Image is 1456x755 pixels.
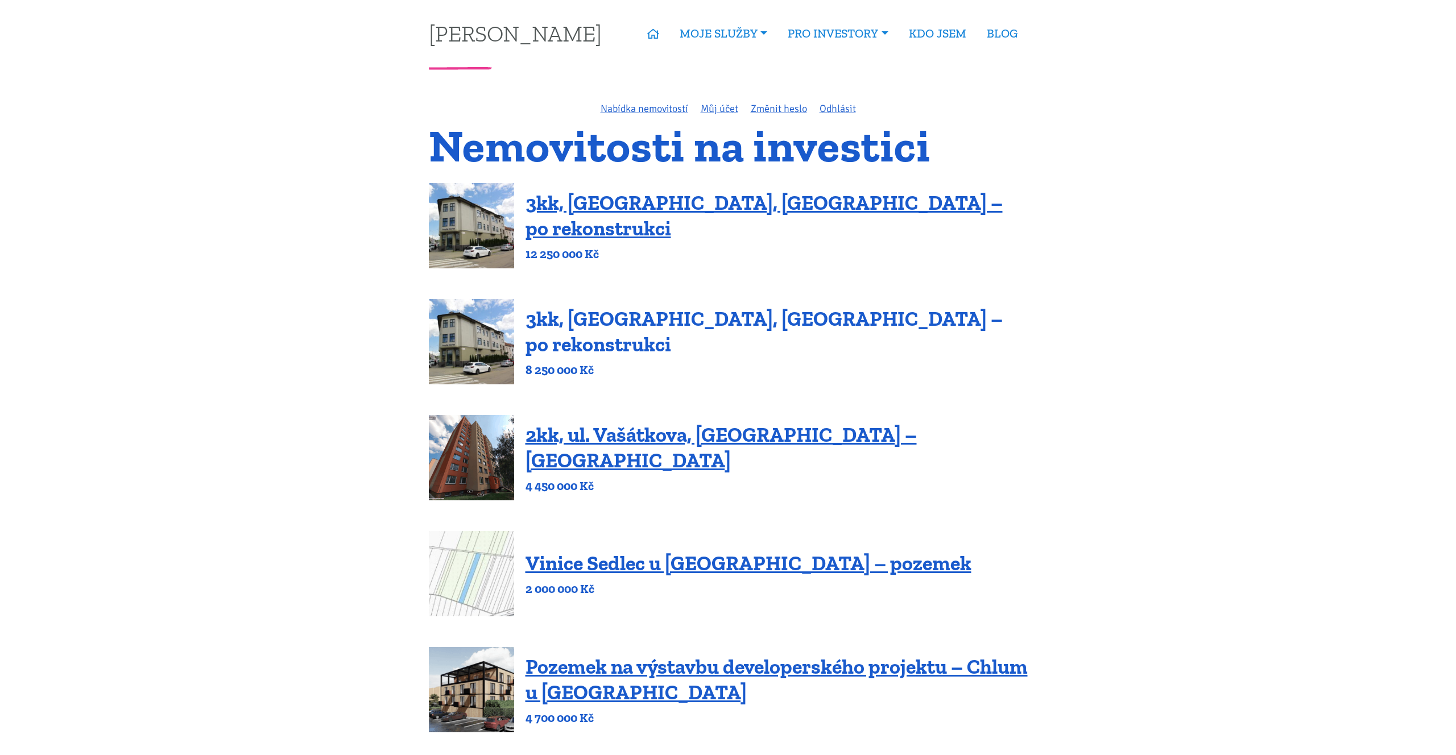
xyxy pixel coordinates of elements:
[669,20,777,47] a: MOJE SLUŽBY
[526,422,917,472] a: 2kk, ul. Vašátkova, [GEOGRAPHIC_DATA] – [GEOGRAPHIC_DATA]
[526,710,1028,726] p: 4 700 000 Kč
[977,20,1028,47] a: BLOG
[526,246,1028,262] p: 12 250 000 Kč
[526,362,1028,378] p: 8 250 000 Kč
[526,654,1028,704] a: Pozemek na výstavbu developerského projektu – Chlum u [GEOGRAPHIC_DATA]
[899,20,977,47] a: KDO JSEM
[526,581,971,597] p: 2 000 000 Kč
[526,190,1003,240] a: 3kk, [GEOGRAPHIC_DATA], [GEOGRAPHIC_DATA] – po rekonstrukci
[820,102,856,115] a: Odhlásit
[751,102,807,115] a: Změnit heslo
[526,551,971,575] a: Vinice Sedlec u [GEOGRAPHIC_DATA] – pozemek
[526,478,1028,494] p: 4 450 000 Kč
[701,102,738,115] a: Můj účet
[526,306,1003,356] a: 3kk, [GEOGRAPHIC_DATA], [GEOGRAPHIC_DATA] – po rekonstrukci
[601,102,688,115] a: Nabídka nemovitostí
[777,20,898,47] a: PRO INVESTORY
[429,22,602,44] a: [PERSON_NAME]
[429,127,1028,165] h1: Nemovitosti na investici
